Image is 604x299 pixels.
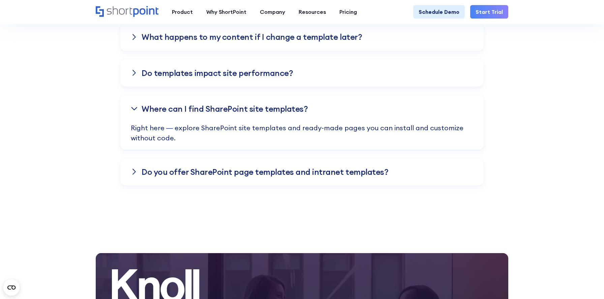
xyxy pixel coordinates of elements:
h3: Do templates impact site performance? [142,69,293,77]
div: Pricing [339,8,357,16]
a: Why ShortPoint [200,5,253,19]
h3: What happens to my content if I change a template later? [142,32,362,41]
a: Pricing [333,5,364,19]
a: Company [253,5,292,19]
iframe: Chat Widget [570,267,604,299]
a: Home [96,6,158,18]
div: Resources [299,8,326,16]
a: Resources [292,5,333,19]
button: Open CMP widget [3,279,20,296]
a: Start Trial [470,5,508,19]
div: Product [172,8,193,16]
a: Schedule Demo [413,5,465,19]
p: Right here — explore SharePoint site templates and ready-made pages you can install and customize... [131,123,473,150]
h3: Where can I find SharePoint site templates? [142,104,308,113]
h3: Do you offer SharePoint page templates and intranet templates? [142,167,388,176]
a: Product [165,5,200,19]
div: Company [260,8,285,16]
div: Why ShortPoint [206,8,246,16]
